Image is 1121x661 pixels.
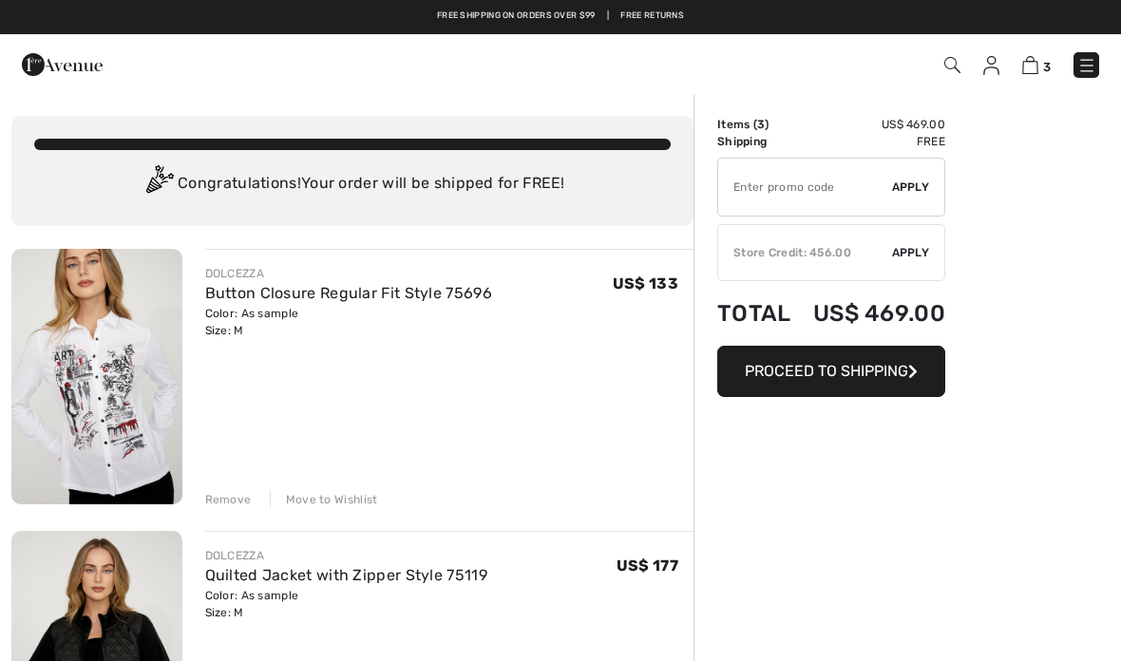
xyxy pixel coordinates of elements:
[1077,56,1096,75] img: Menu
[745,362,908,380] span: Proceed to Shipping
[34,165,671,203] div: Congratulations! Your order will be shipped for FREE!
[944,57,960,73] img: Search
[205,284,492,302] a: Button Closure Regular Fit Style 75696
[22,46,103,84] img: 1ère Avenue
[799,281,945,346] td: US$ 469.00
[205,547,487,564] div: DOLCEZZA
[1022,56,1038,74] img: Shopping Bag
[799,133,945,150] td: Free
[1022,53,1051,76] a: 3
[613,274,678,293] span: US$ 133
[205,566,487,584] a: Quilted Jacket with Zipper Style 75119
[718,159,892,216] input: Promo code
[617,557,678,575] span: US$ 177
[717,116,799,133] td: Items ( )
[437,9,596,23] a: Free shipping on orders over $99
[983,56,999,75] img: My Info
[270,491,378,508] div: Move to Wishlist
[718,244,892,261] div: Store Credit: 456.00
[11,249,182,504] img: Button Closure Regular Fit Style 75696
[205,587,487,621] div: Color: As sample Size: M
[717,133,799,150] td: Shipping
[1043,60,1051,74] span: 3
[205,491,252,508] div: Remove
[717,346,945,397] button: Proceed to Shipping
[22,54,103,72] a: 1ère Avenue
[892,179,930,196] span: Apply
[757,118,765,131] span: 3
[717,281,799,346] td: Total
[620,9,684,23] a: Free Returns
[799,116,945,133] td: US$ 469.00
[205,305,492,339] div: Color: As sample Size: M
[607,9,609,23] span: |
[892,244,930,261] span: Apply
[140,165,178,203] img: Congratulation2.svg
[205,265,492,282] div: DOLCEZZA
